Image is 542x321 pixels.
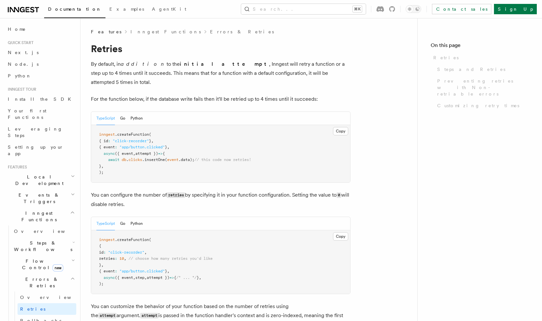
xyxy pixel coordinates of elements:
span: async [104,151,115,156]
span: .createFunction [115,132,149,137]
button: Toggle dark mode [406,5,421,13]
span: 10 [119,256,124,261]
button: Python [130,217,143,230]
a: Node.js [5,58,76,70]
span: Events & Triggers [5,192,71,205]
span: ( [149,132,151,137]
span: Install the SDK [8,97,75,102]
button: Search...⌘K [241,4,366,14]
a: Your first Functions [5,105,76,123]
a: Leveraging Steps [5,123,76,141]
span: retries [99,256,115,261]
code: retries [167,192,185,198]
a: Errors & Retries [210,29,274,35]
button: Local Development [5,171,76,189]
span: Steps & Workflows [11,240,72,253]
span: } [165,269,167,273]
code: 0 [337,192,341,198]
span: "click-recorder" [113,139,149,143]
a: Retries [431,52,529,63]
button: Flow Controlnew [11,255,76,273]
a: Sign Up [494,4,537,14]
span: Flow Control [11,258,71,271]
span: Home [8,26,26,32]
span: { event [99,145,115,149]
p: By default, in to the , Inngest will retry a function or a step up to 4 times until it succeeds. ... [91,60,351,87]
h4: On this page [431,41,529,52]
span: ( [149,237,151,242]
span: ( [165,157,167,162]
span: Leveraging Steps [8,126,63,138]
span: , [167,145,169,149]
span: Errors & Retries [11,276,70,289]
span: Overview [20,295,87,300]
span: Examples [109,6,144,12]
span: Inngest tour [5,87,36,92]
a: Steps and Retries [435,63,529,75]
button: Go [120,112,125,125]
a: Preventing retries with Non-retriable errors [435,75,529,100]
a: Setting up your app [5,141,76,159]
span: Node.js [8,62,39,67]
span: : [108,139,110,143]
span: , [199,275,201,280]
span: inngest [99,237,115,242]
a: Home [5,23,76,35]
strong: initial attempt [180,61,269,67]
button: Go [120,217,125,230]
button: TypeScript [96,217,115,230]
a: Install the SDK [5,93,76,105]
span: : [115,269,117,273]
button: Errors & Retries [11,273,76,292]
span: Your first Functions [8,108,46,120]
span: , [167,269,169,273]
span: { id [99,139,108,143]
span: } [99,263,101,267]
span: Features [91,29,121,35]
span: Inngest Functions [5,210,70,223]
a: Next.js [5,47,76,58]
span: Features [5,165,27,170]
span: new [53,264,63,271]
span: await [108,157,119,162]
kbd: ⌘K [353,6,362,12]
code: attempt [140,313,158,318]
span: , [101,263,104,267]
span: Retries [433,54,459,61]
span: : [115,145,117,149]
span: Local Development [5,174,71,187]
span: .data); [179,157,194,162]
span: : [115,256,117,261]
button: Steps & Workflows [11,237,76,255]
a: Retries [18,303,76,315]
span: } [197,275,199,280]
span: Python [8,73,31,78]
span: : [104,250,106,255]
span: , [144,250,147,255]
span: attempt }) [135,151,158,156]
span: { [163,151,165,156]
p: For the function below, if the database write fails then it'll be retried up to 4 times until it ... [91,95,351,104]
span: Overview [14,229,81,234]
span: clicks [129,157,142,162]
span: async [104,275,115,280]
a: Customizing retry times [435,100,529,111]
span: "click-recorder" [108,250,144,255]
span: "app/button.clicked" [119,145,165,149]
span: ); [99,281,104,286]
a: Documentation [44,2,105,18]
span: Customizing retry times [437,102,519,109]
span: id [99,250,104,255]
span: , [151,139,154,143]
span: // choose how many retries you'd like [129,256,213,261]
span: ({ event [115,275,133,280]
span: , [124,256,126,261]
span: Steps and Retries [437,66,505,73]
span: inngest [99,132,115,137]
span: { [174,275,176,280]
a: AgentKit [148,2,190,17]
p: You can configure the number of by specifying it in your function configuration. Setting the valu... [91,190,351,209]
span: step [135,275,144,280]
button: Events & Triggers [5,189,76,207]
span: } [165,145,167,149]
